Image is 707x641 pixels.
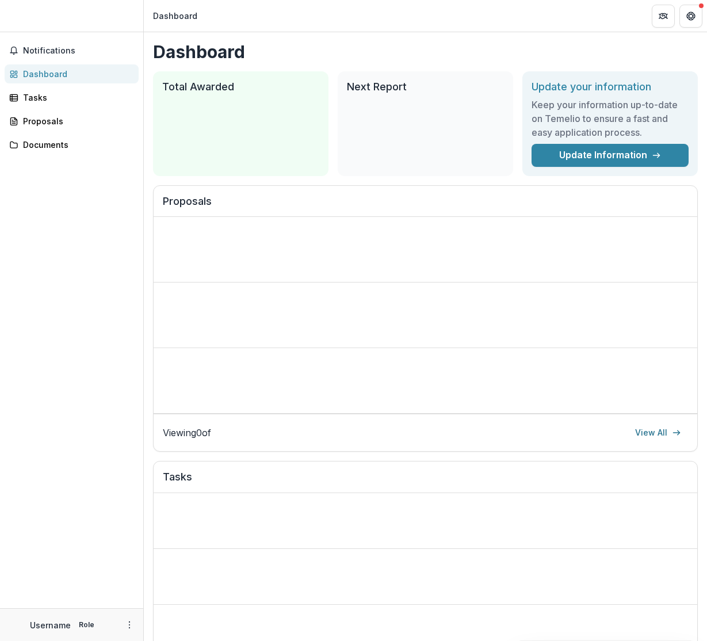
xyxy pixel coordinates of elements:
h1: Dashboard [153,41,698,62]
a: View All [628,423,688,442]
button: Notifications [5,41,139,60]
a: Proposals [5,112,139,131]
h3: Keep your information up-to-date on Temelio to ensure a fast and easy application process. [532,98,689,139]
a: Dashboard [5,64,139,83]
button: Partners [652,5,675,28]
div: Dashboard [153,10,197,22]
h2: Proposals [163,195,688,217]
p: Viewing 0 of [163,426,211,440]
p: Username [30,619,71,631]
div: Proposals [23,115,129,127]
h2: Total Awarded [162,81,319,93]
a: Update Information [532,144,689,167]
button: Get Help [679,5,702,28]
div: Documents [23,139,129,151]
a: Tasks [5,88,139,107]
p: Role [75,620,98,630]
div: Tasks [23,91,129,104]
h2: Next Report [347,81,504,93]
span: Notifications [23,46,134,56]
h2: Tasks [163,471,688,493]
button: More [123,618,136,632]
a: Documents [5,135,139,154]
h2: Update your information [532,81,689,93]
nav: breadcrumb [148,7,202,24]
div: Dashboard [23,68,129,80]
